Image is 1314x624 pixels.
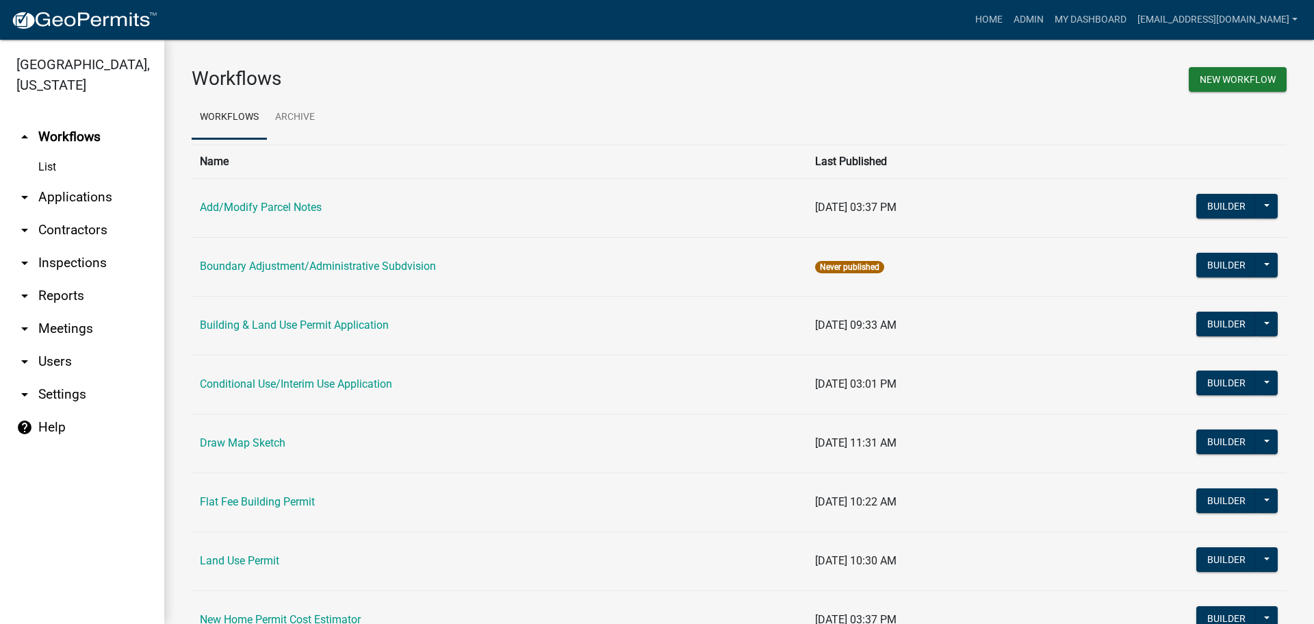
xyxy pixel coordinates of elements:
[192,96,267,140] a: Workflows
[815,261,884,273] span: Never published
[192,67,729,90] h3: Workflows
[16,288,33,304] i: arrow_drop_down
[1196,253,1257,277] button: Builder
[200,201,322,214] a: Add/Modify Parcel Notes
[200,377,392,390] a: Conditional Use/Interim Use Application
[200,495,315,508] a: Flat Fee Building Permit
[1196,371,1257,395] button: Builder
[1196,488,1257,513] button: Builder
[16,321,33,337] i: arrow_drop_down
[970,7,1008,33] a: Home
[815,201,897,214] span: [DATE] 03:37 PM
[200,319,389,332] a: Building & Land Use Permit Application
[815,436,897,449] span: [DATE] 11:31 AM
[200,436,285,449] a: Draw Map Sketch
[200,554,279,567] a: Land Use Permit
[815,377,897,390] span: [DATE] 03:01 PM
[815,495,897,508] span: [DATE] 10:22 AM
[1132,7,1303,33] a: [EMAIL_ADDRESS][DOMAIN_NAME]
[192,145,807,178] th: Name
[1196,194,1257,219] button: Builder
[16,255,33,271] i: arrow_drop_down
[1189,67,1287,92] button: New Workflow
[267,96,323,140] a: Archive
[815,554,897,567] span: [DATE] 10:30 AM
[16,222,33,238] i: arrow_drop_down
[200,260,436,273] a: Boundary Adjustment/Administrative Subdvision
[1049,7,1132,33] a: My Dashboard
[807,145,1045,178] th: Last Published
[16,419,33,436] i: help
[16,189,33,205] i: arrow_drop_down
[1008,7,1049,33] a: Admin
[815,319,897,332] span: [DATE] 09:33 AM
[1196,312,1257,336] button: Builder
[1196,429,1257,454] button: Builder
[1196,547,1257,572] button: Builder
[16,129,33,145] i: arrow_drop_up
[16,353,33,370] i: arrow_drop_down
[16,386,33,403] i: arrow_drop_down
